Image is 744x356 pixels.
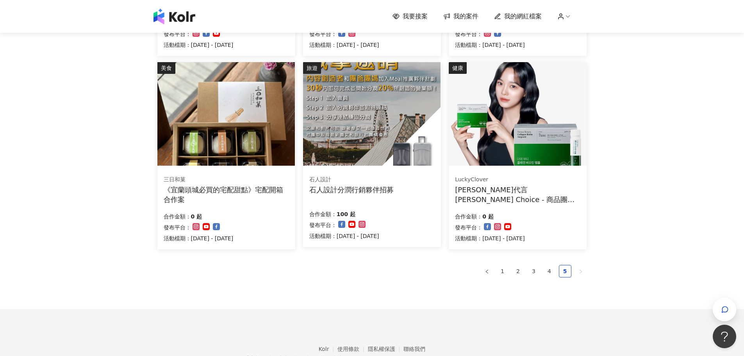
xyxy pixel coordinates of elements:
span: 我的網紅檔案 [504,12,542,21]
p: 發布平台： [164,223,191,232]
p: 活動檔期：[DATE] - [DATE] [455,234,525,243]
p: 合作金額： [455,212,482,221]
p: 100 起 [337,209,355,219]
p: 發布平台： [164,29,191,39]
div: 旅遊 [303,62,321,74]
p: 活動檔期：[DATE] - [DATE] [164,234,234,243]
p: 發布平台： [309,29,337,39]
img: 韓國健康食品功能性膠原蛋白 [449,62,586,166]
span: right [578,269,583,274]
a: 4 [544,265,555,277]
a: 5 [559,265,571,277]
a: 我的網紅檔案 [494,12,542,21]
li: Previous Page [481,265,493,277]
div: 美食 [157,62,175,74]
span: 我要接案 [403,12,428,21]
a: 2 [512,265,524,277]
img: 《宜蘭頭城必買的宅配甜點》宅配開箱合作案 [157,62,295,166]
iframe: Help Scout Beacon - Open [713,325,736,348]
p: 活動檔期：[DATE] - [DATE] [455,40,525,50]
a: 1 [497,265,508,277]
span: left [485,269,489,274]
li: 1 [496,265,509,277]
div: LuckyClover [455,176,580,184]
div: [PERSON_NAME]代言 [PERSON_NAME] Choice - 商品團購 -膠原蛋白 [455,185,580,204]
a: Kolr [319,346,337,352]
p: 活動檔期：[DATE] - [DATE] [309,40,379,50]
div: 健康 [449,62,467,74]
p: 合作金額： [164,212,191,221]
button: right [575,265,587,277]
p: 活動檔期：[DATE] - [DATE] [164,40,234,50]
span: 我的案件 [453,12,478,21]
div: 三日和菓 [164,176,289,184]
a: 我的案件 [443,12,478,21]
a: 聯絡我們 [403,346,425,352]
p: 合作金額： [309,209,337,219]
p: 0 起 [191,212,202,221]
li: 4 [543,265,556,277]
img: 石人設計行李箱 [303,62,441,166]
a: 我要接案 [393,12,428,21]
li: 3 [528,265,540,277]
p: 0 起 [482,212,494,221]
img: logo [153,9,195,24]
a: 3 [528,265,540,277]
p: 發布平台： [455,223,482,232]
a: 使用條款 [337,346,368,352]
div: 《宜蘭頭城必買的宅配甜點》宅配開箱合作案 [164,185,289,204]
div: 石人設計分潤行銷夥伴招募 [309,185,394,195]
p: 活動檔期：[DATE] - [DATE] [309,231,379,241]
div: 石人設計 [309,176,394,184]
p: 發布平台： [309,220,337,230]
a: 隱私權保護 [368,346,404,352]
p: 發布平台： [455,29,482,39]
button: left [481,265,493,277]
li: Next Page [575,265,587,277]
